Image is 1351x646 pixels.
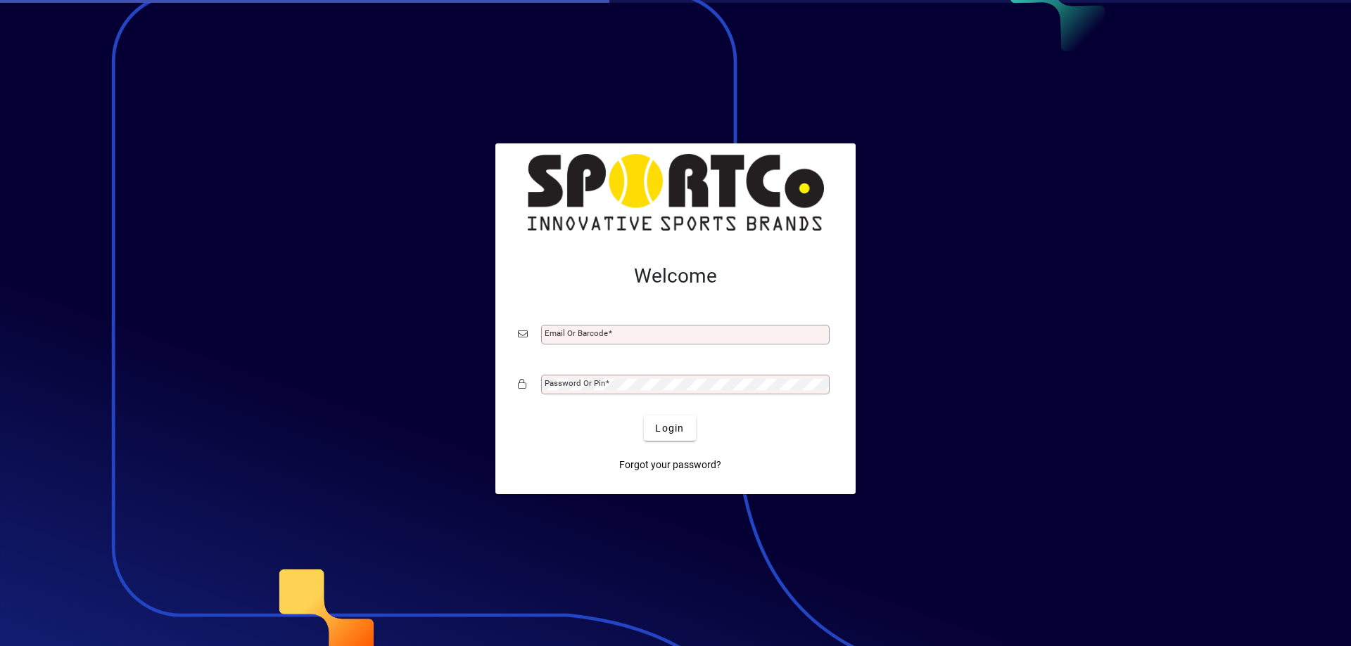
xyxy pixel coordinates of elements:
span: Forgot your password? [619,458,721,472]
h2: Welcome [518,264,833,288]
mat-label: Email or Barcode [545,328,608,338]
span: Login [655,421,684,436]
a: Forgot your password? [614,452,727,477]
button: Login [644,415,695,441]
mat-label: Password or Pin [545,378,605,388]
